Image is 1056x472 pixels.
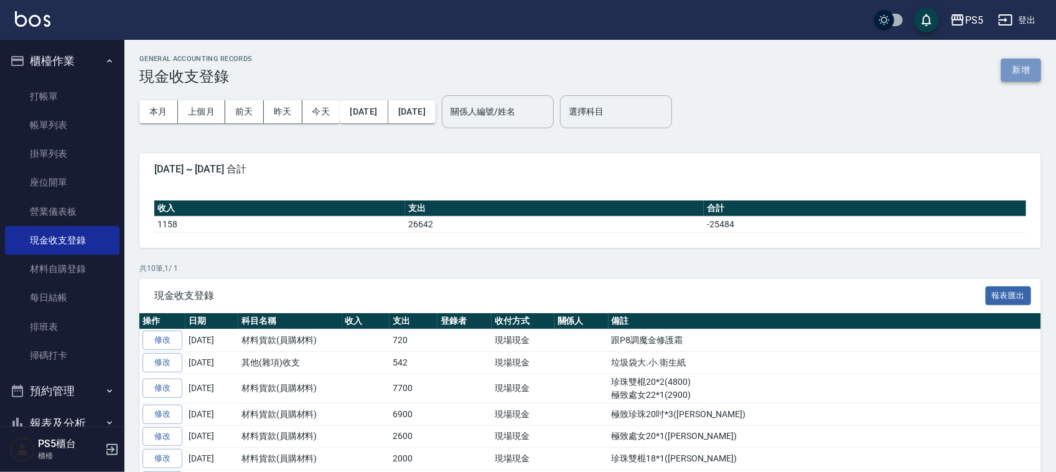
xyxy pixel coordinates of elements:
[492,374,554,403] td: 現場現金
[143,379,182,398] a: 修改
[390,329,437,352] td: 720
[154,216,405,232] td: 1158
[5,82,119,111] a: 打帳單
[185,403,238,425] td: [DATE]
[405,216,704,232] td: 26642
[185,313,238,329] th: 日期
[390,448,437,470] td: 2000
[5,375,119,407] button: 預約管理
[914,7,939,32] button: save
[390,425,437,448] td: 2600
[143,331,182,350] a: 修改
[609,352,1041,374] td: 垃圾袋大.小.衛生紙
[238,329,342,352] td: 材料貨款(員購材料)
[185,352,238,374] td: [DATE]
[38,450,101,461] p: 櫃檯
[5,168,119,197] a: 座位開單
[5,313,119,341] a: 排班表
[10,437,35,462] img: Person
[609,374,1041,403] td: 珍珠雙棍20*2(4800) 極致處女22*1(2900)
[302,100,340,123] button: 今天
[5,45,119,77] button: 櫃檯作業
[225,100,264,123] button: 前天
[5,341,119,370] a: 掃碼打卡
[238,352,342,374] td: 其他(雜項)收支
[154,163,1026,176] span: [DATE] ~ [DATE] 合計
[178,100,225,123] button: 上個月
[264,100,302,123] button: 昨天
[185,448,238,470] td: [DATE]
[704,201,1026,217] th: 合計
[5,197,119,226] a: 營業儀表板
[986,289,1032,301] a: 報表匯出
[185,425,238,448] td: [DATE]
[238,374,342,403] td: 材料貨款(員購材料)
[5,111,119,139] a: 帳單列表
[390,403,437,425] td: 6900
[5,226,119,255] a: 現金收支登錄
[238,313,342,329] th: 科目名稱
[388,100,436,123] button: [DATE]
[492,352,554,374] td: 現場現金
[5,407,119,440] button: 報表及分析
[139,263,1041,274] p: 共 10 筆, 1 / 1
[38,438,101,450] h5: PS5櫃台
[554,313,609,329] th: 關係人
[492,448,554,470] td: 現場現金
[704,216,1026,232] td: -25484
[390,374,437,403] td: 7700
[238,448,342,470] td: 材料貨款(員購材料)
[609,448,1041,470] td: 珍珠雙棍18*1([PERSON_NAME])
[5,283,119,312] a: 每日結帳
[143,449,182,468] a: 修改
[5,255,119,283] a: 材料自購登錄
[609,313,1041,329] th: 備註
[1001,64,1041,75] a: 新增
[993,9,1041,32] button: 登出
[143,353,182,372] a: 修改
[609,329,1041,352] td: 跟P8調魔金修護霜
[139,100,178,123] button: 本月
[945,7,988,33] button: PS5
[986,286,1032,306] button: 報表匯出
[185,374,238,403] td: [DATE]
[1001,59,1041,82] button: 新增
[154,201,405,217] th: 收入
[492,313,554,329] th: 收付方式
[139,55,253,63] h2: GENERAL ACCOUNTING RECORDS
[238,425,342,448] td: 材料貨款(員購材料)
[5,139,119,168] a: 掛單列表
[238,403,342,425] td: 材料貨款(員購材料)
[342,313,390,329] th: 收入
[139,68,253,85] h3: 現金收支登錄
[492,329,554,352] td: 現場現金
[139,313,185,329] th: 操作
[390,352,437,374] td: 542
[609,403,1041,425] td: 極致珍珠20吋*3([PERSON_NAME])
[154,290,986,302] span: 現金收支登錄
[965,12,983,28] div: PS5
[15,11,50,27] img: Logo
[390,313,437,329] th: 支出
[492,425,554,448] td: 現場現金
[185,329,238,352] td: [DATE]
[492,403,554,425] td: 現場現金
[143,427,182,446] a: 修改
[437,313,492,329] th: 登錄者
[609,425,1041,448] td: 極致處女20*1([PERSON_NAME])
[143,405,182,424] a: 修改
[340,100,388,123] button: [DATE]
[405,201,704,217] th: 支出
